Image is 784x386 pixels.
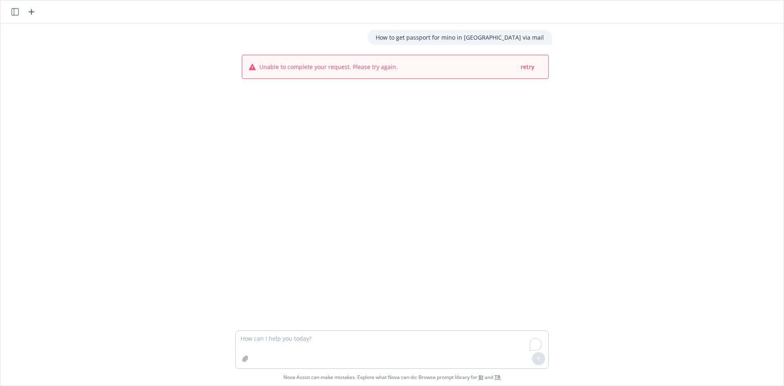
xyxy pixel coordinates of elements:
[236,331,548,368] textarea: To enrich screen reader interactions, please activate Accessibility in Grammarly extension settings
[494,374,501,381] a: TR
[521,63,535,71] span: retry
[259,62,398,71] span: Unable to complete your request. Please try again.
[283,369,501,386] span: Nova Assist can make mistakes. Explore what Nova can do: Browse prompt library for and
[376,33,544,42] p: How to get passport for mino in [GEOGRAPHIC_DATA] via mail
[479,374,483,381] a: BI
[520,62,535,72] button: retry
